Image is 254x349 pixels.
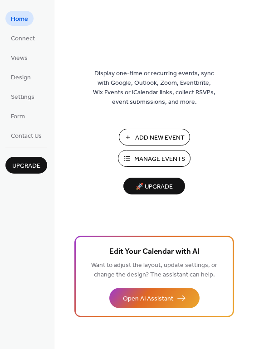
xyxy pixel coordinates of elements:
[12,161,40,171] span: Upgrade
[5,30,40,45] a: Connect
[11,53,28,63] span: Views
[129,181,180,193] span: 🚀 Upgrade
[5,157,47,174] button: Upgrade
[123,178,185,194] button: 🚀 Upgrade
[118,150,190,167] button: Manage Events
[5,50,33,65] a: Views
[11,112,25,121] span: Form
[5,108,30,123] a: Form
[11,92,34,102] span: Settings
[11,15,28,24] span: Home
[119,129,190,145] button: Add New Event
[123,294,173,304] span: Open AI Assistant
[5,69,36,84] a: Design
[11,73,31,82] span: Design
[5,11,34,26] a: Home
[134,155,185,164] span: Manage Events
[135,133,185,143] span: Add New Event
[11,131,42,141] span: Contact Us
[11,34,35,44] span: Connect
[5,128,47,143] a: Contact Us
[109,246,200,258] span: Edit Your Calendar with AI
[109,288,200,308] button: Open AI Assistant
[93,69,215,107] span: Display one-time or recurring events, sync with Google, Outlook, Zoom, Eventbrite, Wix Events or ...
[91,259,217,281] span: Want to adjust the layout, update settings, or change the design? The assistant can help.
[5,89,40,104] a: Settings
